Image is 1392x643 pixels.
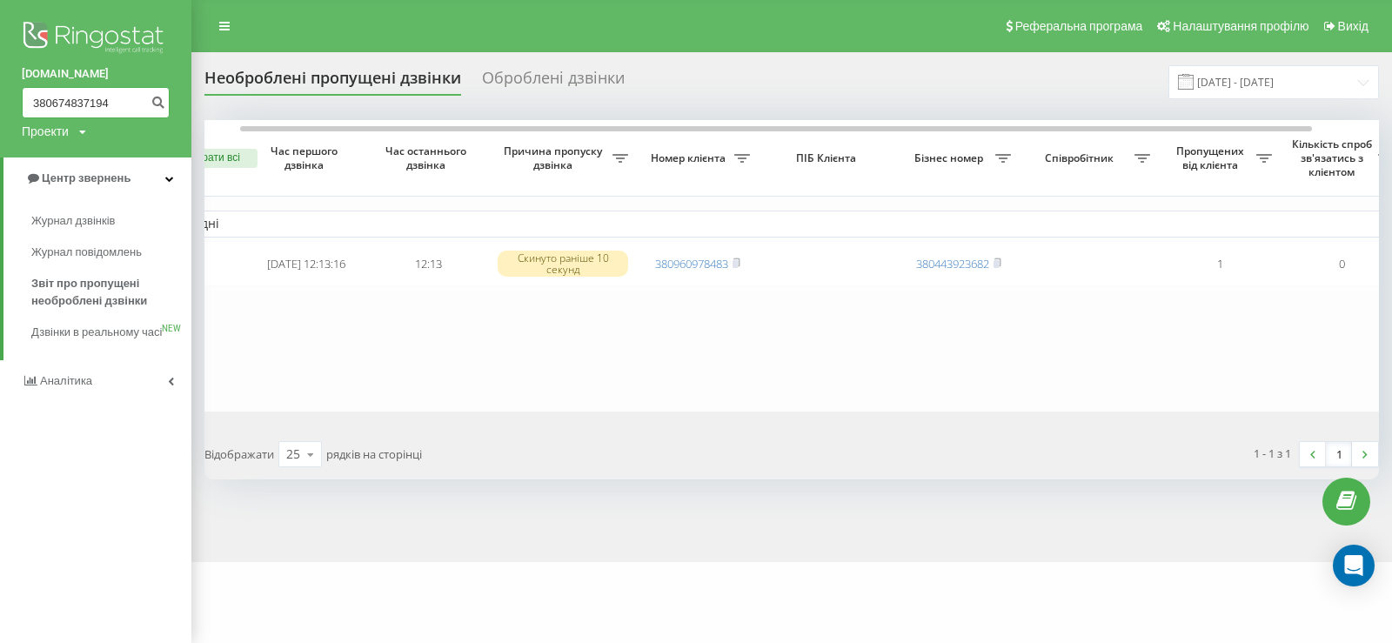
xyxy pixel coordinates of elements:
[367,241,489,287] td: 12:13
[31,324,162,341] span: Дзвінки в реальному часі
[22,17,170,61] img: Ringostat logo
[31,212,115,230] span: Журнал дзвінків
[40,374,92,387] span: Аналiтика
[3,157,191,199] a: Центр звернень
[204,446,274,462] span: Відображати
[655,256,728,271] a: 380960978483
[286,445,300,463] div: 25
[245,241,367,287] td: [DATE] 12:13:16
[1168,144,1256,171] span: Пропущених від клієнта
[1326,442,1352,466] a: 1
[22,87,170,118] input: Пошук за номером
[31,244,142,261] span: Журнал повідомлень
[204,69,461,96] div: Необроблені пропущені дзвінки
[171,149,258,168] button: Обрати всі
[1159,241,1281,287] td: 1
[31,268,191,317] a: Звіт про пропущені необроблені дзвінки
[1015,19,1143,33] span: Реферальна програма
[22,123,69,140] div: Проекти
[31,275,183,310] span: Звіт про пропущені необроблені дзвінки
[1028,151,1134,165] span: Співробітник
[1289,137,1378,178] span: Кількість спроб зв'язатись з клієнтом
[482,69,625,96] div: Оброблені дзвінки
[1333,545,1375,586] div: Open Intercom Messenger
[31,205,191,237] a: Журнал дзвінків
[31,317,191,348] a: Дзвінки в реальному часіNEW
[22,65,170,83] a: [DOMAIN_NAME]
[773,151,883,165] span: ПІБ Клієнта
[646,151,734,165] span: Номер клієнта
[498,251,628,277] div: Скинуто раніше 10 секунд
[259,144,353,171] span: Час першого дзвінка
[498,144,612,171] span: Причина пропуску дзвінка
[916,256,989,271] a: 380443923682
[907,151,995,165] span: Бізнес номер
[326,446,422,462] span: рядків на сторінці
[381,144,475,171] span: Час останнього дзвінка
[31,237,191,268] a: Журнал повідомлень
[42,171,130,184] span: Центр звернень
[1254,445,1291,462] div: 1 - 1 з 1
